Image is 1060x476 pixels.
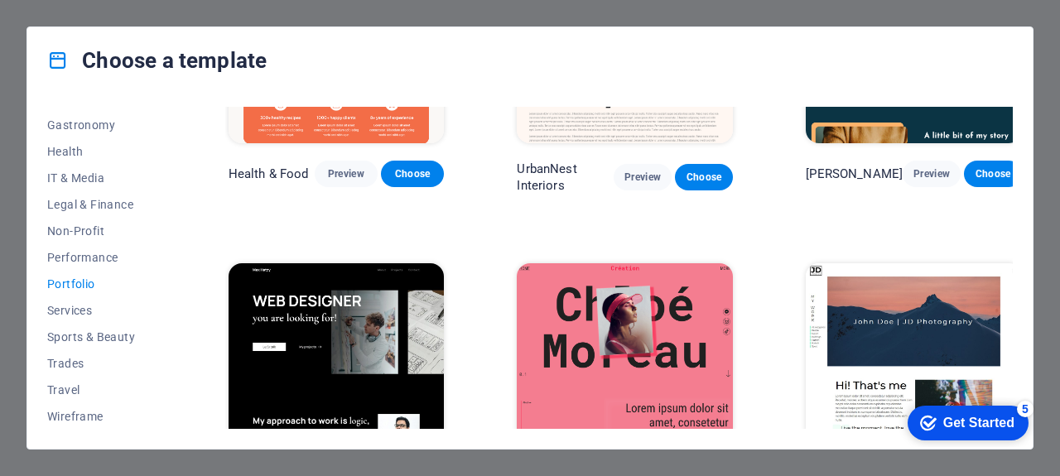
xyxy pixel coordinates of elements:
[675,164,733,190] button: Choose
[47,357,156,370] span: Trades
[229,263,445,462] img: Max Hatzy
[47,145,156,158] span: Health
[806,166,903,182] p: [PERSON_NAME]
[229,166,309,182] p: Health & Food
[47,218,156,244] button: Non-Profit
[47,304,156,317] span: Services
[13,8,134,43] div: Get Started 5 items remaining, 0% complete
[47,198,156,211] span: Legal & Finance
[123,3,139,20] div: 5
[47,165,156,191] button: IT & Media
[903,161,961,187] button: Preview
[47,118,156,132] span: Gastronomy
[47,244,156,271] button: Performance
[47,297,156,324] button: Services
[977,167,1009,180] span: Choose
[627,171,658,184] span: Preview
[47,224,156,238] span: Non-Profit
[517,161,614,194] p: UrbanNest Interiors
[47,112,156,138] button: Gastronomy
[47,383,156,397] span: Travel
[688,171,720,184] span: Choose
[315,161,378,187] button: Preview
[49,18,120,33] div: Get Started
[47,330,156,344] span: Sports & Beauty
[47,410,156,423] span: Wireframe
[47,251,156,264] span: Performance
[328,167,364,180] span: Preview
[964,161,1022,187] button: Choose
[916,167,947,180] span: Preview
[47,377,156,403] button: Travel
[47,324,156,350] button: Sports & Beauty
[47,271,156,297] button: Portfolio
[47,47,267,74] h4: Choose a template
[517,263,733,462] img: Création
[47,403,156,430] button: Wireframe
[394,167,431,180] span: Choose
[47,138,156,165] button: Health
[47,277,156,291] span: Portfolio
[47,191,156,218] button: Legal & Finance
[806,263,1022,462] img: JD Photography
[47,350,156,377] button: Trades
[47,171,156,185] span: IT & Media
[614,164,672,190] button: Preview
[381,161,444,187] button: Choose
